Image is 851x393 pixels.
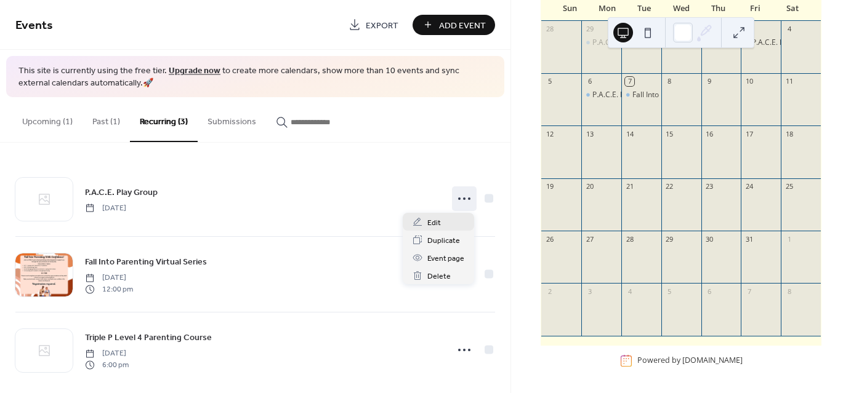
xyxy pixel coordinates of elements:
[625,234,634,244] div: 28
[637,355,743,366] div: Powered by
[585,129,594,138] div: 13
[744,287,754,296] div: 7
[439,19,486,32] span: Add Event
[625,129,634,138] div: 14
[85,185,158,199] a: P.A.C.E. Play Group
[12,97,83,141] button: Upcoming (1)
[169,63,220,79] a: Upgrade now
[682,355,743,366] a: [DOMAIN_NAME]
[625,287,634,296] div: 4
[85,359,129,370] span: 6:00 pm
[784,287,794,296] div: 8
[198,97,266,141] button: Submissions
[130,97,198,142] button: Recurring (3)
[366,19,398,32] span: Export
[705,129,714,138] div: 16
[744,234,754,244] div: 31
[427,216,441,229] span: Edit
[585,25,594,34] div: 29
[545,77,554,86] div: 5
[15,14,53,38] span: Events
[784,182,794,191] div: 25
[413,15,495,35] button: Add Event
[427,252,464,265] span: Event page
[18,65,492,89] span: This site is currently using the free tier. to create more calendars, show more than 10 events an...
[585,182,594,191] div: 20
[581,38,621,48] div: P.A.C.E. Play Group
[665,129,674,138] div: 15
[545,25,554,34] div: 28
[85,186,158,199] span: P.A.C.E. Play Group
[625,77,634,86] div: 7
[427,234,460,247] span: Duplicate
[744,182,754,191] div: 24
[632,90,741,100] div: Fall Into Parenting Virtual Series
[665,287,674,296] div: 5
[665,77,674,86] div: 8
[581,90,621,100] div: P.A.C.E. Play Group
[705,287,714,296] div: 6
[85,202,126,213] span: [DATE]
[85,348,129,359] span: [DATE]
[705,234,714,244] div: 30
[784,77,794,86] div: 11
[85,256,207,269] span: Fall Into Parenting Virtual Series
[545,234,554,244] div: 26
[705,77,714,86] div: 9
[741,38,781,48] div: P.A.C.E. Play Group
[592,38,658,48] div: P.A.C.E. Play Group
[585,77,594,86] div: 6
[585,234,594,244] div: 27
[85,284,133,295] span: 12:00 pm
[784,129,794,138] div: 18
[85,272,133,284] span: [DATE]
[665,182,674,191] div: 22
[545,287,554,296] div: 2
[621,90,661,100] div: Fall Into Parenting Virtual Series
[339,15,408,35] a: Export
[85,331,212,344] span: Triple P Level 4 Parenting Course
[545,129,554,138] div: 12
[85,255,207,269] a: Fall Into Parenting Virtual Series
[784,234,794,244] div: 1
[585,287,594,296] div: 3
[744,77,754,86] div: 10
[744,129,754,138] div: 17
[665,234,674,244] div: 29
[592,90,658,100] div: P.A.C.E. Play Group
[705,182,714,191] div: 23
[427,270,451,283] span: Delete
[83,97,130,141] button: Past (1)
[545,182,554,191] div: 19
[625,182,634,191] div: 21
[85,330,212,344] a: Triple P Level 4 Parenting Course
[784,25,794,34] div: 4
